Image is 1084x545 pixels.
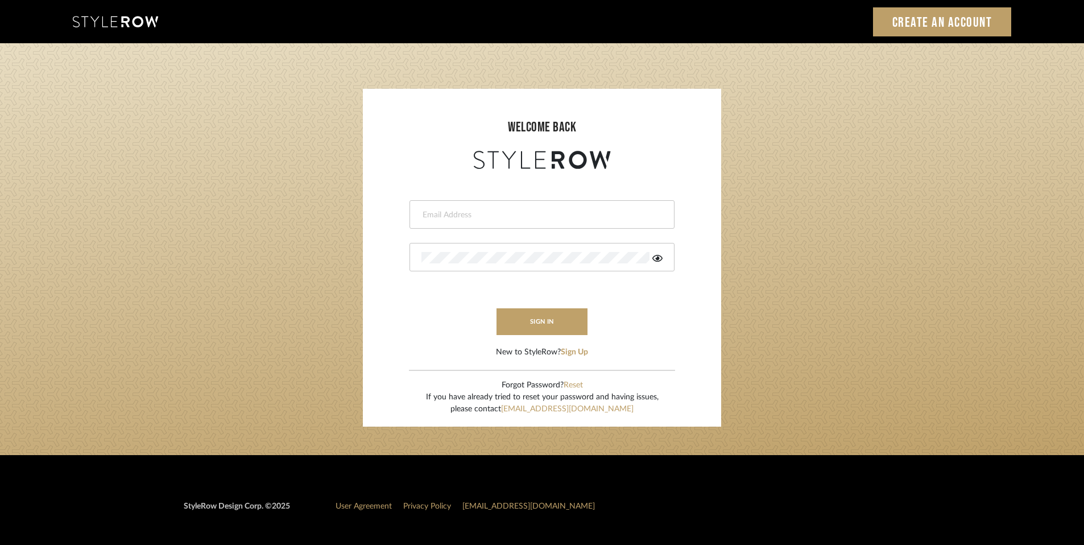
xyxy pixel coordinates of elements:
[421,209,660,221] input: Email Address
[462,502,595,510] a: [EMAIL_ADDRESS][DOMAIN_NAME]
[403,502,451,510] a: Privacy Policy
[496,346,588,358] div: New to StyleRow?
[374,117,710,138] div: welcome back
[564,379,583,391] button: Reset
[184,501,290,522] div: StyleRow Design Corp. ©2025
[426,379,659,391] div: Forgot Password?
[561,346,588,358] button: Sign Up
[426,391,659,415] div: If you have already tried to reset your password and having issues, please contact
[873,7,1012,36] a: Create an Account
[497,308,587,335] button: sign in
[336,502,392,510] a: User Agreement
[501,405,634,413] a: [EMAIL_ADDRESS][DOMAIN_NAME]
